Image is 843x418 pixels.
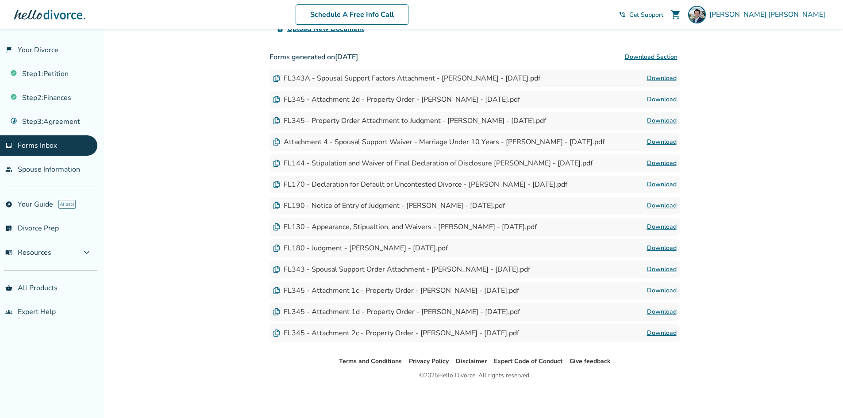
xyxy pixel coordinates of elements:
div: FL180 - Judgment - [PERSON_NAME] - [DATE].pdf [273,243,448,253]
a: Terms and Conditions [339,357,402,365]
div: FL345 - Attachment 1c - Property Order - [PERSON_NAME] - [DATE].pdf [273,286,519,295]
span: Forms Inbox [18,141,57,150]
h3: Forms generated on [DATE] [269,48,680,66]
img: Ryan Thomason [688,6,706,23]
img: Document [273,287,280,294]
img: Document [273,117,280,124]
div: FL190 - Notice of Entry of Judgment - [PERSON_NAME] - [DATE].pdf [273,201,505,211]
button: Download Section [622,48,680,66]
span: shopping_basket [5,284,12,291]
div: FL144 - Stipulation and Waiver of Final Declaration of Disclosure [PERSON_NAME] - [DATE].pdf [273,158,593,168]
a: phone_in_talkGet Support [619,11,663,19]
div: FL345 - Attachment 2c - Property Order - [PERSON_NAME] - [DATE].pdf [273,328,519,338]
a: Privacy Policy [409,357,449,365]
span: [PERSON_NAME] [PERSON_NAME] [709,10,829,19]
img: Document [273,330,280,337]
span: inbox [5,142,12,149]
div: © 2025 Hello Divorce. All rights reserved. [419,370,531,381]
div: FL130 - Appearance, Stipualtion, and Waivers - [PERSON_NAME] - [DATE].pdf [273,222,537,232]
img: Document [273,266,280,273]
div: FL345 - Property Order Attachment to Judgment - [PERSON_NAME] - [DATE].pdf [273,116,546,126]
li: Disclaimer [456,356,487,367]
div: FL170 - Declaration for Default or Uncontested Divorce - [PERSON_NAME] - [DATE].pdf [273,180,567,189]
img: Document [273,75,280,82]
div: FL343A - Spousal Support Factors Attachment - [PERSON_NAME] - [DATE].pdf [273,73,540,83]
div: Attachment 4 - Spousal Support Waiver - Marriage Under 10 Years - [PERSON_NAME] - [DATE].pdf [273,137,604,147]
img: Document [273,223,280,230]
span: people [5,166,12,173]
span: Resources [5,248,51,257]
img: Document [273,96,280,103]
span: flag_2 [5,46,12,54]
div: FL345 - Attachment 1d - Property Order - [PERSON_NAME] - [DATE].pdf [273,307,520,317]
img: Document [273,181,280,188]
a: Schedule A Free Info Call [296,4,408,25]
span: explore [5,201,12,208]
img: Document [273,202,280,209]
img: Document [273,245,280,252]
div: FL343 - Spousal Support Order Attachment - [PERSON_NAME] - [DATE].pdf [273,265,530,274]
span: expand_more [81,247,92,258]
span: phone_in_talk [619,11,626,18]
img: Document [273,138,280,146]
span: shopping_cart [670,9,681,20]
img: Document [273,308,280,315]
div: FL345 - Attachment 2d - Property Order - [PERSON_NAME] - [DATE].pdf [273,95,520,104]
span: groups [5,308,12,315]
li: Give feedback [570,356,611,367]
img: Document [273,160,280,167]
span: Get Support [629,11,663,19]
span: AI beta [58,200,76,209]
span: upload_file [277,25,284,32]
span: menu_book [5,249,12,256]
iframe: Chat Widget [645,62,843,418]
a: Expert Code of Conduct [494,357,562,365]
span: list_alt_check [5,225,12,232]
